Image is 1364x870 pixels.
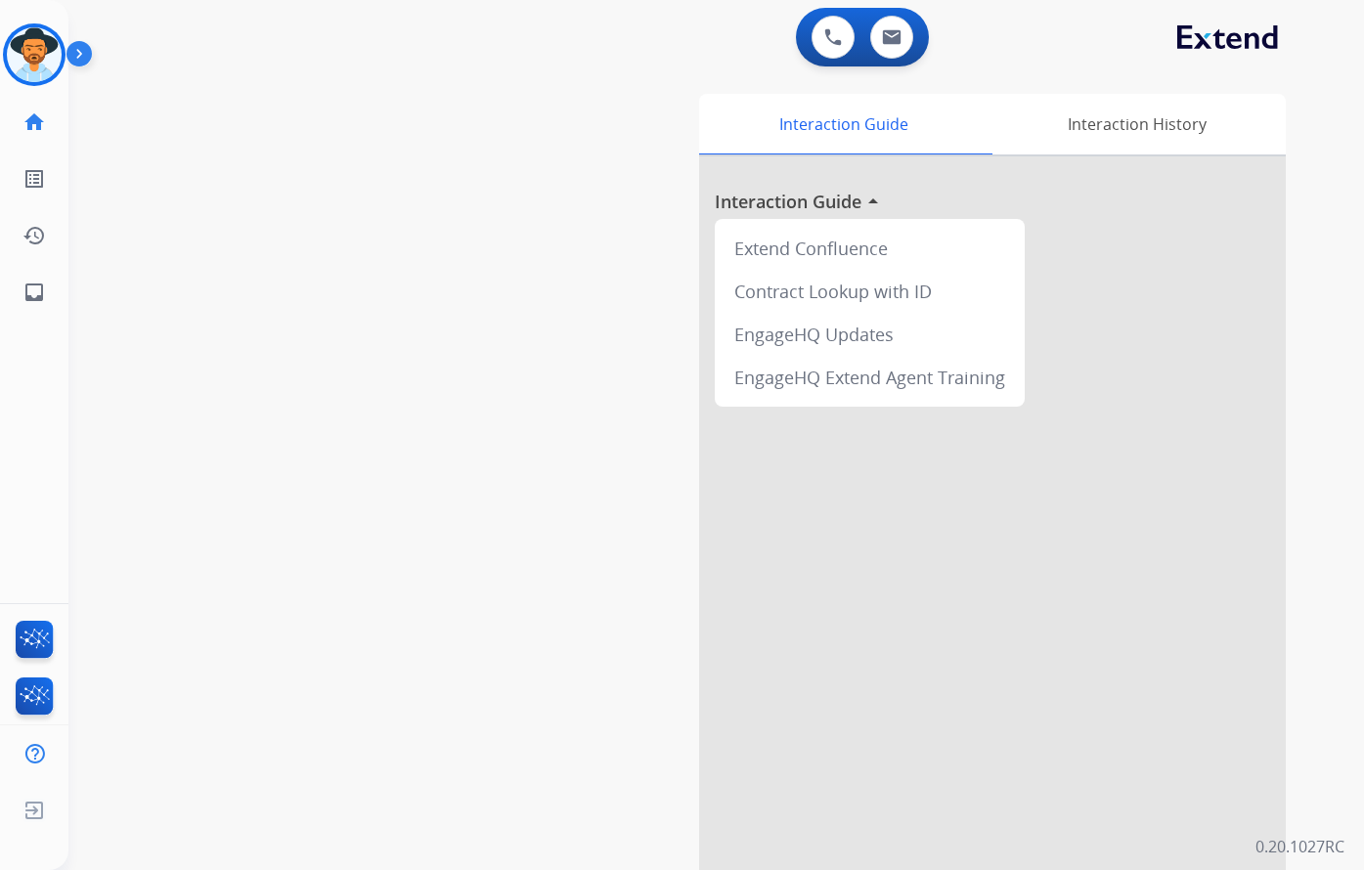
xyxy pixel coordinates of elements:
[723,356,1017,399] div: EngageHQ Extend Agent Training
[723,270,1017,313] div: Contract Lookup with ID
[22,110,46,134] mat-icon: home
[723,227,1017,270] div: Extend Confluence
[1255,835,1344,858] p: 0.20.1027RC
[22,281,46,304] mat-icon: inbox
[7,27,62,82] img: avatar
[988,94,1286,154] div: Interaction History
[723,313,1017,356] div: EngageHQ Updates
[699,94,988,154] div: Interaction Guide
[22,224,46,247] mat-icon: history
[22,167,46,191] mat-icon: list_alt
